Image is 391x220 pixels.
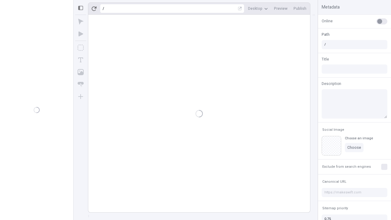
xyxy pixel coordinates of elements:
div: / [103,6,104,11]
span: Social Image [322,127,344,132]
button: Canonical URL [321,178,348,185]
span: Exclude from search engines [322,164,371,169]
span: Path [322,32,330,37]
div: Choose an image [345,136,373,141]
button: Sitemap priority [321,205,349,212]
button: Image [75,67,86,78]
span: Description [322,81,341,86]
button: Box [75,42,86,53]
button: Text [75,54,86,65]
span: Online [322,18,333,24]
span: Choose [347,145,361,150]
button: Desktop [246,4,270,13]
button: Button [75,79,86,90]
span: Desktop [248,6,262,11]
button: Preview [272,4,290,13]
span: Title [322,57,329,62]
input: https://makeswift.com [322,188,387,197]
button: Social Image [321,126,345,134]
span: Sitemap priority [322,206,348,211]
span: Preview [274,6,287,11]
span: Publish [294,6,306,11]
button: Publish [291,4,309,13]
button: Choose [345,143,364,152]
span: Canonical URL [322,179,346,184]
button: Exclude from search engines [321,163,372,170]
